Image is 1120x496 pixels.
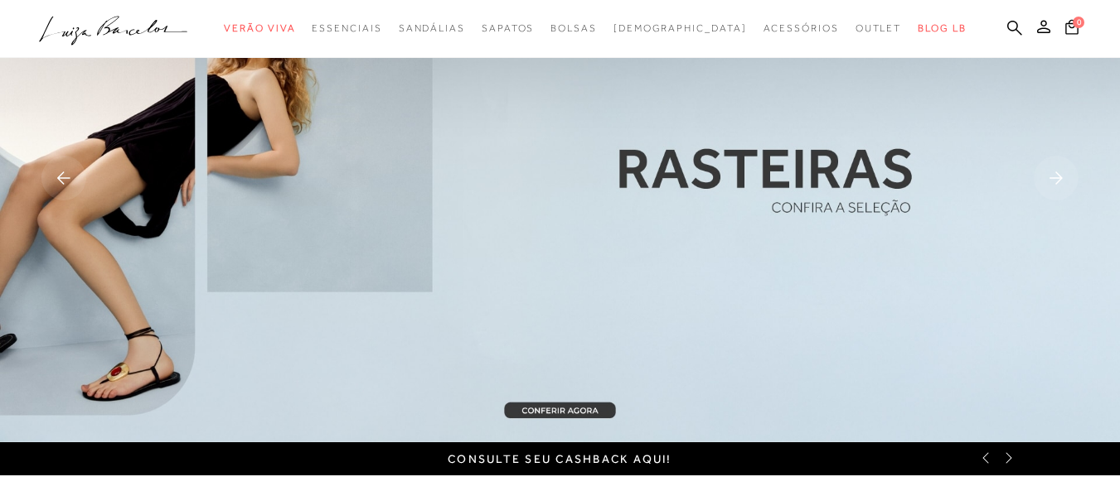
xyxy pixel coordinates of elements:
[856,22,902,34] span: Outlet
[448,452,672,465] a: Consulte seu cashback aqui!
[550,22,597,34] span: Bolsas
[312,13,381,44] a: noSubCategoriesText
[224,22,295,34] span: Verão Viva
[856,13,902,44] a: noSubCategoriesText
[764,13,839,44] a: noSubCategoriesText
[1060,18,1084,41] button: 0
[1073,17,1084,28] span: 0
[224,13,295,44] a: noSubCategoriesText
[312,22,381,34] span: Essenciais
[482,22,534,34] span: Sapatos
[482,13,534,44] a: noSubCategoriesText
[918,13,966,44] a: BLOG LB
[764,22,839,34] span: Acessórios
[399,13,465,44] a: noSubCategoriesText
[918,22,966,34] span: BLOG LB
[550,13,597,44] a: noSubCategoriesText
[613,22,747,34] span: [DEMOGRAPHIC_DATA]
[613,13,747,44] a: noSubCategoriesText
[399,22,465,34] span: Sandálias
